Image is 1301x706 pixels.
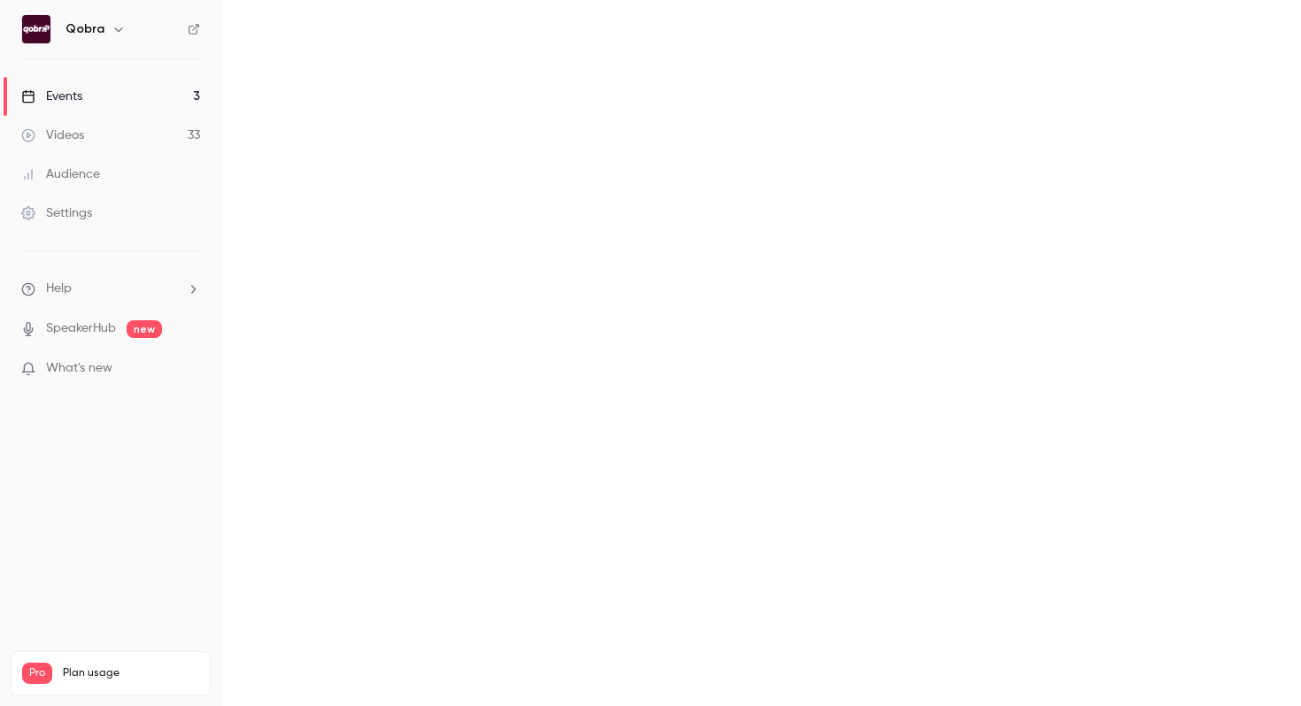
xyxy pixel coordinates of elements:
[21,88,82,105] div: Events
[46,319,116,338] a: SpeakerHub
[46,280,72,298] span: Help
[46,359,112,378] span: What's new
[63,666,199,680] span: Plan usage
[65,20,104,38] h6: Qobra
[21,204,92,222] div: Settings
[21,165,100,183] div: Audience
[22,663,52,684] span: Pro
[21,280,200,298] li: help-dropdown-opener
[21,127,84,144] div: Videos
[22,15,50,43] img: Qobra
[127,320,162,338] span: new
[179,361,200,377] iframe: Noticeable Trigger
